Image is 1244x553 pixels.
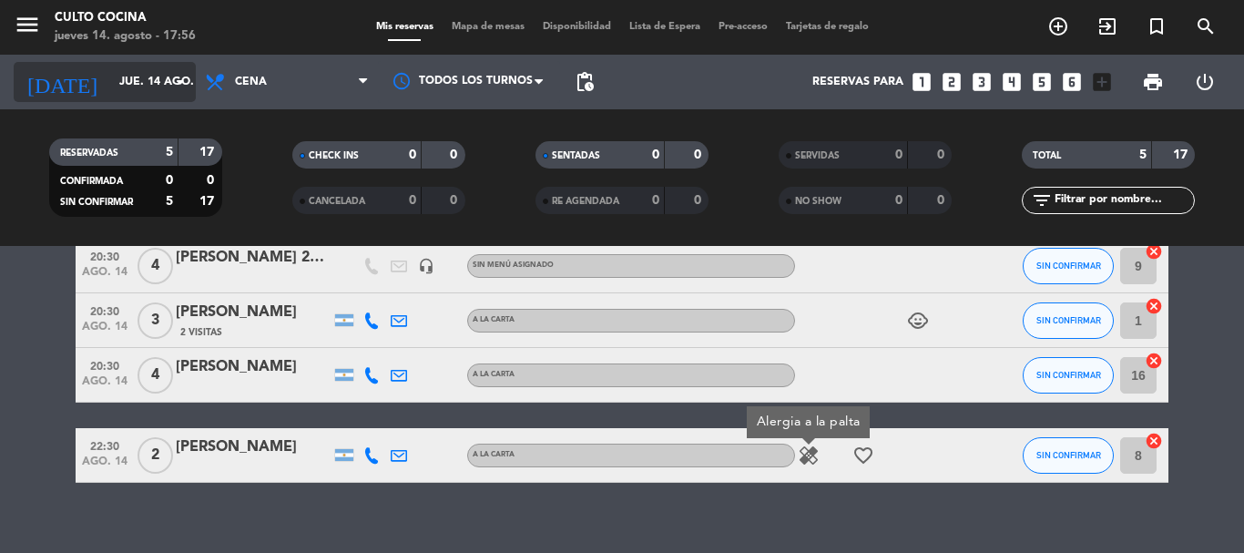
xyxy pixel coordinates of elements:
[937,148,948,161] strong: 0
[199,146,218,159] strong: 17
[176,435,331,459] div: [PERSON_NAME]
[907,310,929,332] i: child_care
[82,456,127,476] span: ago. 14
[1145,242,1163,261] i: cancel
[1031,189,1053,211] i: filter_list
[166,174,173,187] strong: 0
[534,22,620,32] span: Disponibilidad
[450,148,461,161] strong: 0
[409,148,416,161] strong: 0
[1000,70,1024,94] i: looks_4
[940,70,964,94] i: looks_two
[176,246,331,270] div: [PERSON_NAME] 21hs
[1178,55,1230,109] div: LOG OUT
[176,355,331,379] div: [PERSON_NAME]
[473,371,515,378] span: A LA CARTA
[367,22,443,32] span: Mis reservas
[309,197,365,206] span: CANCELADA
[138,248,173,284] span: 4
[1023,248,1114,284] button: SIN CONFIRMAR
[82,300,127,321] span: 20:30
[1023,437,1114,474] button: SIN CONFIRMAR
[1195,15,1217,37] i: search
[1036,370,1101,380] span: SIN CONFIRMAR
[910,70,933,94] i: looks_one
[138,437,173,474] span: 2
[473,451,515,458] span: A LA CARTA
[1033,151,1061,160] span: TOTAL
[82,435,127,456] span: 22:30
[1145,297,1163,315] i: cancel
[777,22,878,32] span: Tarjetas de regalo
[1053,190,1194,210] input: Filtrar por nombre...
[1145,432,1163,450] i: cancel
[1145,352,1163,370] i: cancel
[895,194,902,207] strong: 0
[199,195,218,208] strong: 17
[709,22,777,32] span: Pre-acceso
[620,22,709,32] span: Lista de Espera
[235,76,267,88] span: Cena
[1036,315,1101,325] span: SIN CONFIRMAR
[1096,15,1118,37] i: exit_to_app
[169,71,191,93] i: arrow_drop_down
[1036,450,1101,460] span: SIN CONFIRMAR
[1060,70,1084,94] i: looks_6
[798,445,820,466] i: healing
[207,174,218,187] strong: 0
[970,70,994,94] i: looks_3
[895,148,902,161] strong: 0
[450,194,461,207] strong: 0
[1023,357,1114,394] button: SIN CONFIRMAR
[652,194,659,207] strong: 0
[1194,71,1216,93] i: power_settings_new
[60,198,133,207] span: SIN CONFIRMAR
[852,445,874,466] i: favorite_border
[473,261,554,269] span: Sin menú asignado
[166,146,173,159] strong: 5
[1146,15,1168,37] i: turned_in_not
[574,71,596,93] span: pending_actions
[55,27,196,46] div: jueves 14. agosto - 17:56
[552,197,619,206] span: RE AGENDADA
[473,316,515,323] span: A LA CARTA
[694,194,705,207] strong: 0
[1142,71,1164,93] span: print
[82,266,127,287] span: ago. 14
[166,195,173,208] strong: 5
[82,321,127,342] span: ago. 14
[552,151,600,160] span: SENTADAS
[82,245,127,266] span: 20:30
[694,148,705,161] strong: 0
[14,62,110,102] i: [DATE]
[795,197,841,206] span: NO SHOW
[1090,70,1114,94] i: add_box
[180,325,222,340] span: 2 Visitas
[418,258,434,274] i: headset_mic
[138,357,173,394] span: 4
[747,406,870,438] div: Alergia a la palta
[652,148,659,161] strong: 0
[82,375,127,396] span: ago. 14
[1030,70,1054,94] i: looks_5
[60,177,123,186] span: CONFIRMADA
[795,151,840,160] span: SERVIDAS
[138,302,173,339] span: 3
[937,194,948,207] strong: 0
[812,76,903,88] span: Reservas para
[409,194,416,207] strong: 0
[1047,15,1069,37] i: add_circle_outline
[1173,148,1191,161] strong: 17
[82,354,127,375] span: 20:30
[14,11,41,38] i: menu
[1036,261,1101,271] span: SIN CONFIRMAR
[1023,302,1114,339] button: SIN CONFIRMAR
[55,9,196,27] div: CULTO COCINA
[176,301,331,324] div: [PERSON_NAME]
[443,22,534,32] span: Mapa de mesas
[60,148,118,158] span: RESERVADAS
[309,151,359,160] span: CHECK INS
[1139,148,1147,161] strong: 5
[14,11,41,45] button: menu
